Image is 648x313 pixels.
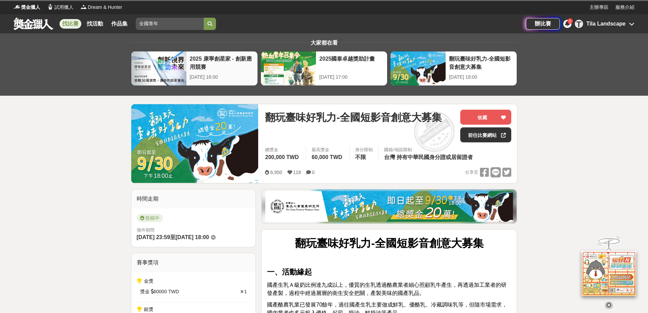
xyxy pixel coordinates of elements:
[267,282,506,296] span: 國產生乳Ａ級奶比例達九成以上，優質的生乳透過酪農業者細心照顧乳牛產生，再透過加工業者的研發產製，過程中經過層層的衛生安全把關，產製美味的國產乳品。
[60,19,81,29] a: 找比賽
[265,191,513,222] img: 1c81a89c-c1b3-4fd6-9c6e-7d29d79abef5.jpg
[136,18,204,30] input: 全球自行車設計比賽
[21,4,40,11] span: 獎金獵人
[384,146,475,153] div: 國籍/地區限制
[261,51,387,86] a: 2025國泰卓越獎助計畫[DATE] 17:00
[267,268,312,276] strong: 一、活動緣起
[319,55,384,70] div: 2025國泰卓越獎助計畫
[137,234,170,240] span: [DATE] 23:59
[309,40,339,46] span: 大家都在看
[312,146,344,153] span: 最高獎金
[176,234,209,240] span: [DATE] 18:00
[293,170,301,175] span: 118
[190,74,254,81] div: [DATE] 16:00
[589,4,609,11] a: 主辦專區
[526,18,560,30] a: 辦比賽
[465,167,478,177] span: 分享至
[131,51,258,86] a: 2025 康寧創星家 - 創新應用競賽[DATE] 16:00
[131,104,259,183] img: Cover Image
[84,19,106,29] a: 找活動
[460,127,511,142] a: 前往比賽網站
[154,288,167,295] span: 60000
[575,20,583,28] div: T
[170,234,176,240] span: 至
[449,74,513,81] div: [DATE] 18:00
[449,55,513,70] div: 翻玩臺味好乳力-全國短影音創意大募集
[615,4,634,11] a: 服務介紹
[355,154,366,160] span: 不限
[190,55,254,70] div: 2025 康寧創星家 - 創新應用競賽
[244,289,247,294] span: 1
[569,19,571,23] span: 6
[14,4,40,11] a: Logo獎金獵人
[47,4,73,11] a: Logo試用獵人
[14,3,20,10] img: Logo
[137,228,154,233] span: 徵件期間
[137,214,163,222] span: 投稿中
[109,19,130,29] a: 作品集
[295,237,484,249] strong: 翻玩臺味好乳力-全國短影音創意大募集
[270,170,282,175] span: 6,950
[140,288,150,295] span: 獎金
[80,4,122,11] a: LogoDream & Hunter
[265,154,299,160] span: 200,000 TWD
[384,154,395,160] span: 台灣
[168,288,179,295] span: TWD
[312,170,315,175] span: 0
[582,249,636,294] img: d2146d9a-e6f6-4337-9592-8cefde37ba6b.png
[265,110,442,125] span: 翻玩臺味好乳力-全國短影音創意大募集
[131,253,256,272] div: 賽事獎項
[144,307,153,312] span: 銀獎
[355,146,373,153] div: 身分限制
[88,4,122,11] span: Dream & Hunter
[586,20,626,28] div: Tila Landscape
[319,74,384,81] div: [DATE] 17:00
[460,110,511,125] button: 收藏
[54,4,73,11] span: 試用獵人
[47,3,54,10] img: Logo
[312,154,342,160] span: 60,000 TWD
[80,3,87,10] img: Logo
[265,146,300,153] span: 總獎金
[144,278,153,284] span: 金獎
[131,189,256,208] div: 時間走期
[390,51,517,86] a: 翻玩臺味好乳力-全國短影音創意大募集[DATE] 18:00
[397,154,473,160] span: 持有中華民國身分證或居留證者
